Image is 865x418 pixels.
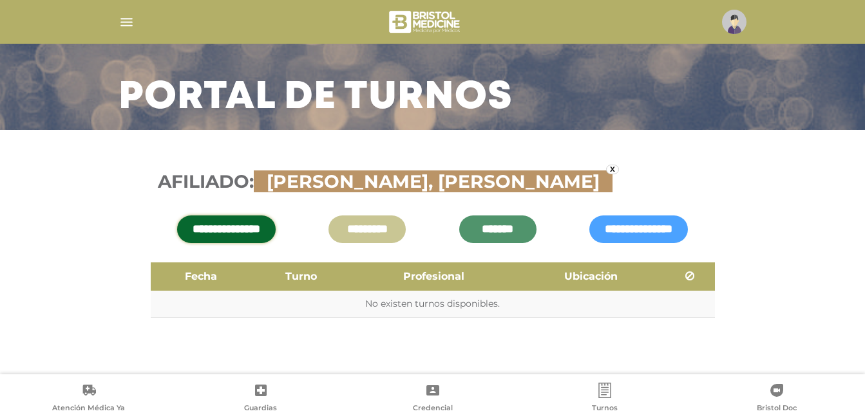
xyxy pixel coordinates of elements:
span: Credencial [413,403,453,415]
a: Credencial [347,383,518,415]
th: Turno [251,262,351,291]
span: [PERSON_NAME], [PERSON_NAME] [260,170,606,192]
span: Guardias [244,403,277,415]
span: Turnos [592,403,618,415]
th: Fecha [151,262,252,291]
span: Bristol Doc [757,403,797,415]
img: Cober_menu-lines-white.svg [119,14,135,30]
th: Profesional [351,262,517,291]
a: Atención Médica Ya [3,383,175,415]
h3: Portal de turnos [119,81,513,114]
td: No existen turnos disponibles. [151,291,715,318]
a: Guardias [175,383,347,415]
h3: Afiliado: [158,171,708,193]
span: Atención Médica Ya [52,403,125,415]
img: profile-placeholder.svg [722,10,746,34]
a: Turnos [518,383,690,415]
img: bristol-medicine-blanco.png [387,6,464,37]
a: x [606,165,619,174]
a: Bristol Doc [690,383,862,415]
th: Ubicación [517,262,666,291]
